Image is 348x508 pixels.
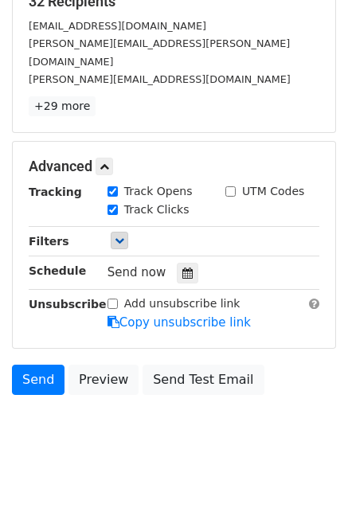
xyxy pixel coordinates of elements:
a: +29 more [29,96,96,116]
span: Send now [108,265,166,279]
strong: Filters [29,235,69,248]
small: [PERSON_NAME][EMAIL_ADDRESS][PERSON_NAME][DOMAIN_NAME] [29,37,290,68]
strong: Tracking [29,186,82,198]
small: [EMAIL_ADDRESS][DOMAIN_NAME] [29,20,206,32]
a: Preview [68,365,139,395]
iframe: Chat Widget [268,432,348,508]
strong: Unsubscribe [29,298,107,311]
a: Send Test Email [143,365,264,395]
strong: Schedule [29,264,86,277]
h5: Advanced [29,158,319,175]
label: Track Clicks [124,201,190,218]
label: UTM Codes [242,183,304,200]
small: [PERSON_NAME][EMAIL_ADDRESS][DOMAIN_NAME] [29,73,291,85]
label: Add unsubscribe link [124,295,240,312]
a: Send [12,365,65,395]
label: Track Opens [124,183,193,200]
a: Copy unsubscribe link [108,315,251,330]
